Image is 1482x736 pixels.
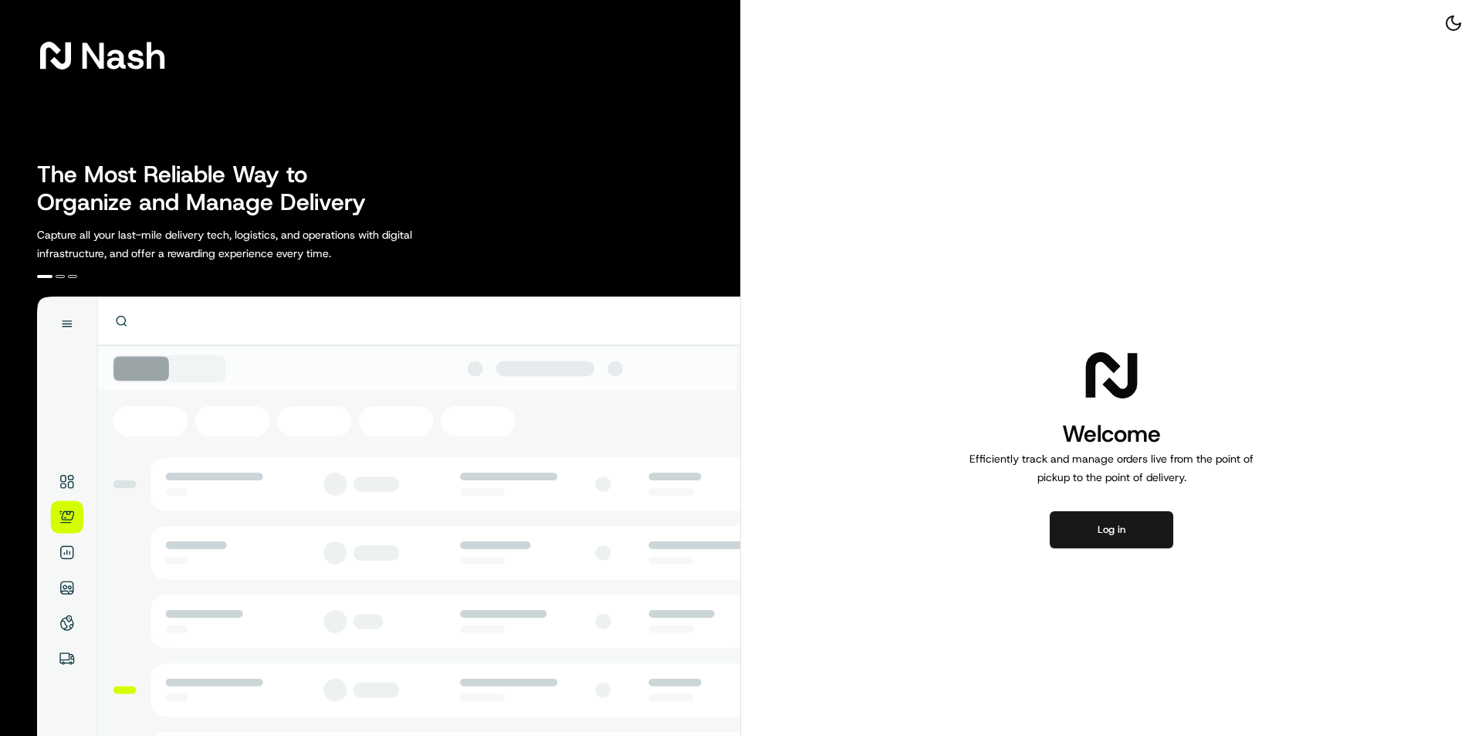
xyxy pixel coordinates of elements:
[963,449,1260,487] p: Efficiently track and manage orders live from the point of pickup to the point of delivery.
[80,40,166,71] span: Nash
[963,419,1260,449] h1: Welcome
[1050,511,1173,548] button: Log in
[37,161,383,216] h2: The Most Reliable Way to Organize and Manage Delivery
[37,226,482,263] p: Capture all your last-mile delivery tech, logistics, and operations with digital infrastructure, ...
